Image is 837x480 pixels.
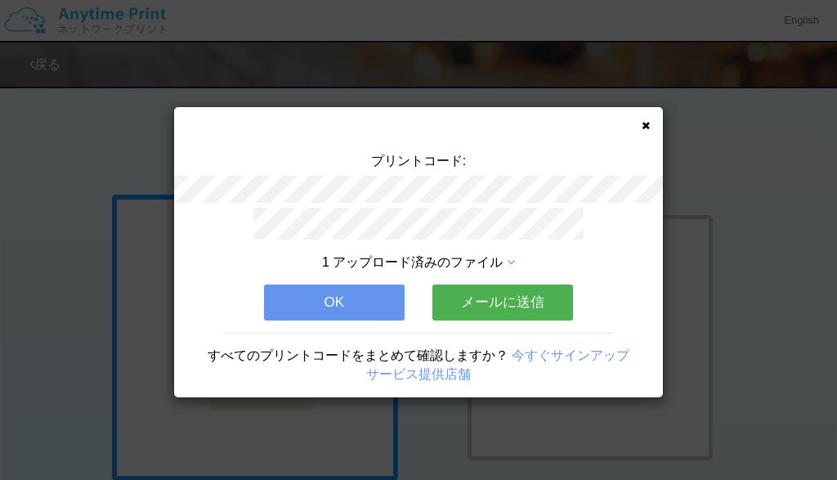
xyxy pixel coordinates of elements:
button: メールに送信 [432,285,573,321]
a: 今すぐサインアップ [512,348,629,362]
span: プリントコード: [371,154,466,168]
span: すべてのプリントコードをまとめて確認しますか？ [208,348,508,362]
button: OK [264,285,405,321]
span: 1 アップロード済みのファイル [322,255,503,269]
a: サービス提供店舗 [366,367,471,381]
